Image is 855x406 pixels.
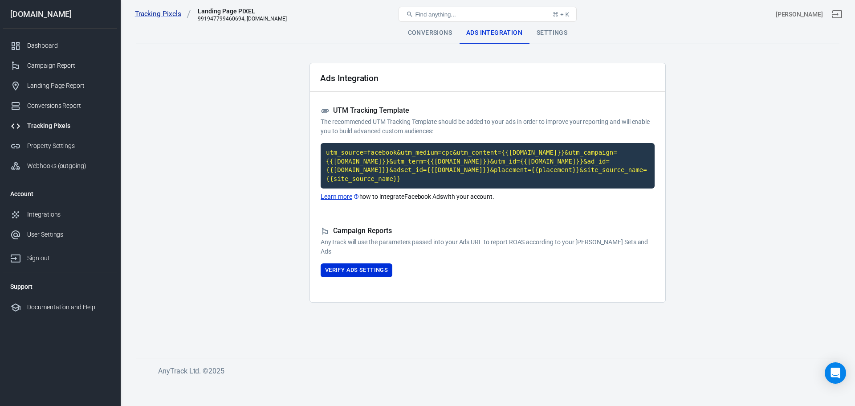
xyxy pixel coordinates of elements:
[27,121,110,131] div: Tracking Pixels
[399,7,577,22] button: Find anything...⌘ + K
[3,276,117,297] li: Support
[826,4,848,25] a: Sign out
[415,11,456,18] span: Find anything...
[3,156,117,176] a: Webhooks (outgoing)
[321,143,655,189] code: Click to copy
[321,192,359,201] a: Learn more
[3,36,117,56] a: Dashboard
[135,9,191,19] a: Tracking Pixels
[321,226,655,236] h5: Campaign Reports
[3,116,117,136] a: Tracking Pixels
[3,183,117,205] li: Account
[529,22,574,44] div: Settings
[27,41,110,50] div: Dashboard
[321,263,392,277] button: Verify Ads Settings
[198,7,287,16] div: Landing Page PIXEL
[401,22,459,44] div: Conversions
[321,106,655,115] h5: UTM Tracking Template
[3,245,117,268] a: Sign out
[3,225,117,245] a: User Settings
[3,205,117,225] a: Integrations
[27,61,110,70] div: Campaign Report
[3,56,117,76] a: Campaign Report
[776,10,823,19] div: Account id: uKLIv9bG
[27,141,110,151] div: Property Settings
[27,81,110,90] div: Landing Page Report
[27,230,110,239] div: User Settings
[321,192,655,201] p: how to integrate Facebook Ads with your account.
[825,362,846,384] div: Open Intercom Messenger
[3,136,117,156] a: Property Settings
[27,161,110,171] div: Webhooks (outgoing)
[27,210,110,219] div: Integrations
[553,11,569,18] div: ⌘ + K
[3,10,117,18] div: [DOMAIN_NAME]
[27,254,110,263] div: Sign out
[27,303,110,312] div: Documentation and Help
[321,117,655,136] p: The recommended UTM Tracking Template should be added to your ads in order to improve your report...
[321,238,655,256] p: AnyTrack will use the parameters passed into your Ads URL to report ROAS according to your [PERSO...
[198,16,287,22] div: 991947799460694, stevedoran.co.uk
[3,76,117,96] a: Landing Page Report
[3,96,117,116] a: Conversions Report
[158,365,826,377] h6: AnyTrack Ltd. © 2025
[27,101,110,111] div: Conversions Report
[459,22,529,44] div: Ads Integration
[320,74,379,83] h2: Ads Integration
